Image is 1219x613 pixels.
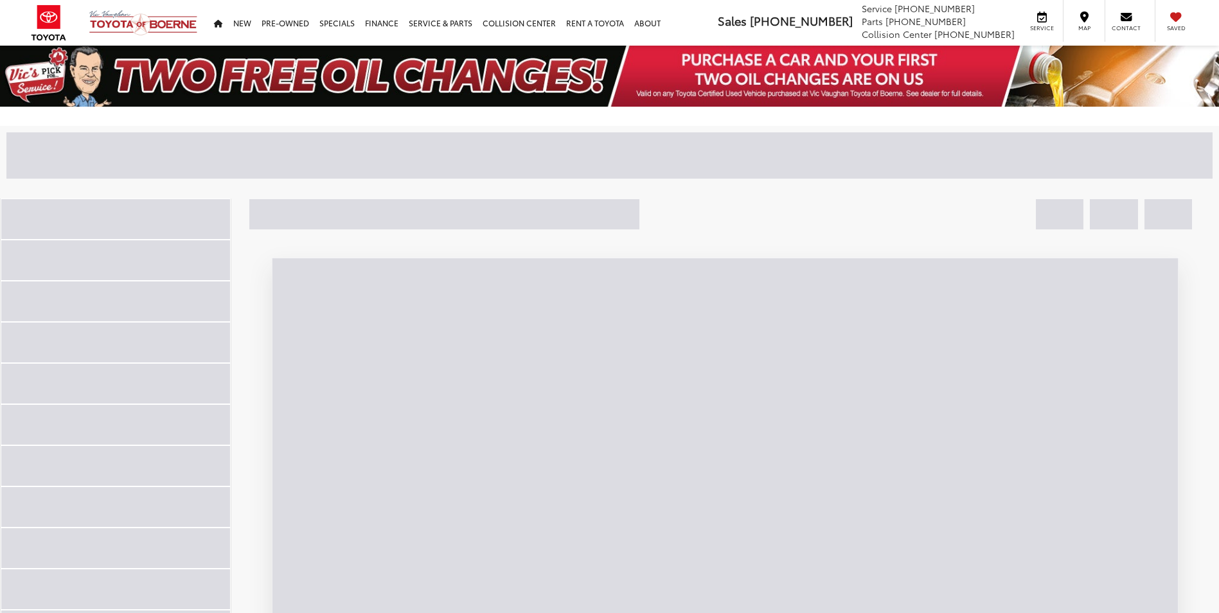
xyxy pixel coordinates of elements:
[1028,24,1056,32] span: Service
[885,15,966,28] span: [PHONE_NUMBER]
[718,12,747,29] span: Sales
[1162,24,1190,32] span: Saved
[894,2,975,15] span: [PHONE_NUMBER]
[1112,24,1141,32] span: Contact
[1070,24,1098,32] span: Map
[862,15,883,28] span: Parts
[89,10,198,36] img: Vic Vaughan Toyota of Boerne
[862,28,932,40] span: Collision Center
[934,28,1015,40] span: [PHONE_NUMBER]
[862,2,892,15] span: Service
[750,12,853,29] span: [PHONE_NUMBER]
